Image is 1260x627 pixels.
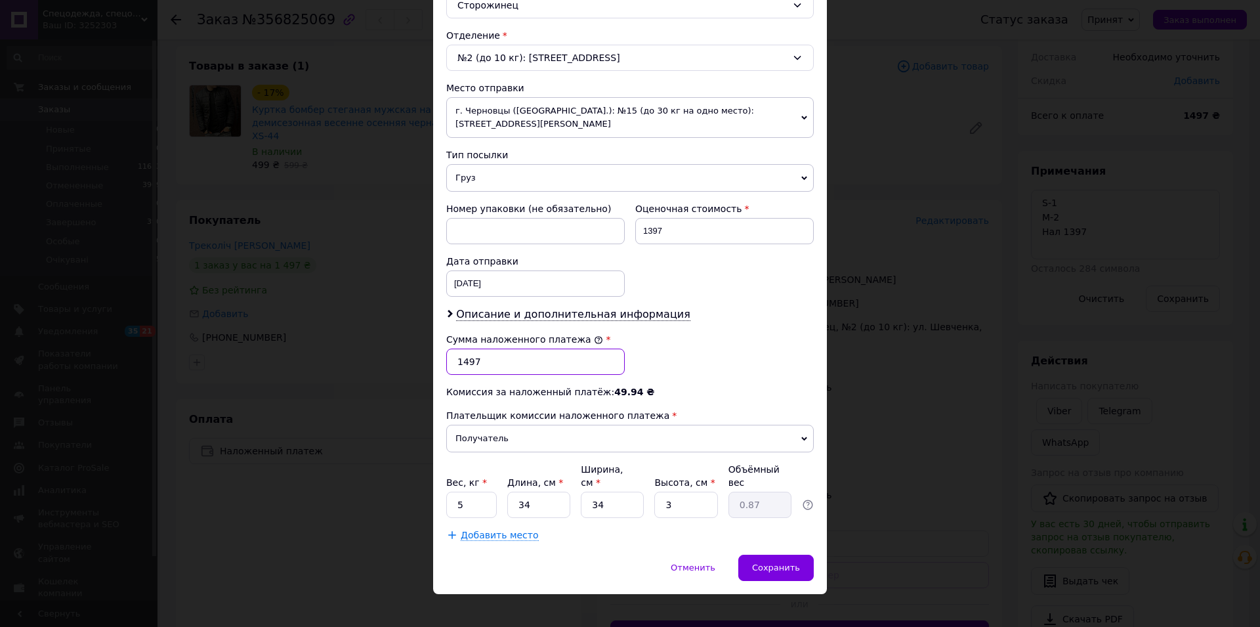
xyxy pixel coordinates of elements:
div: Отделение [446,29,814,42]
span: Добавить место [461,530,539,541]
div: Дата отправки [446,255,625,268]
span: Отменить [671,563,715,573]
span: Тип посылки [446,150,508,160]
div: Номер упаковки (не обязательно) [446,202,625,215]
label: Высота, см [654,477,715,488]
label: Ширина, см [581,464,623,488]
span: Сохранить [752,563,800,573]
div: Оценочная стоимость [635,202,814,215]
label: Длина, см [507,477,563,488]
span: 49.94 ₴ [614,387,654,397]
label: Сумма наложенного платежа [446,334,603,345]
span: Место отправки [446,83,524,93]
label: Вес, кг [446,477,487,488]
span: Груз [446,164,814,192]
div: Объёмный вес [728,463,791,489]
div: №2 (до 10 кг): [STREET_ADDRESS] [446,45,814,71]
span: г. Черновцы ([GEOGRAPHIC_DATA].): №15 (до 30 кг на одно место): [STREET_ADDRESS][PERSON_NAME] [446,97,814,138]
span: Плательщик комиссии наложенного платежа [446,410,669,421]
div: Комиссия за наложенный платёж: [446,385,814,399]
span: Описание и дополнительная информация [456,308,690,321]
span: Получатель [446,425,814,452]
